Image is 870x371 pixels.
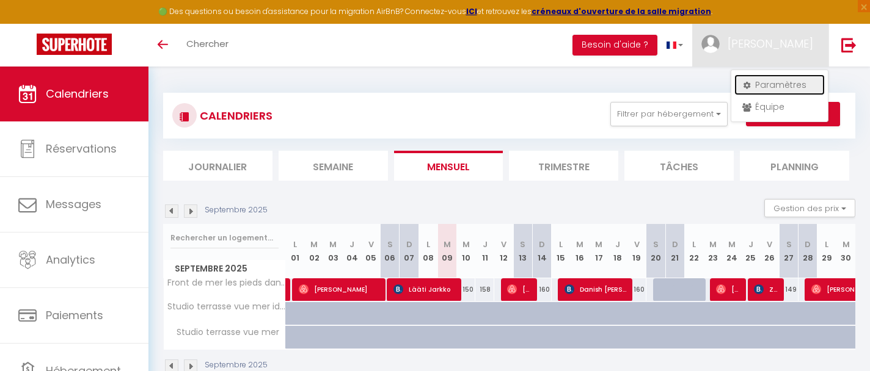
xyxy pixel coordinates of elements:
abbr: M [310,239,318,250]
abbr: M [709,239,717,250]
abbr: S [520,239,525,250]
abbr: S [786,239,792,250]
abbr: D [406,239,412,250]
th: 24 [722,224,741,278]
button: Gestion des prix [764,199,855,217]
th: 29 [817,224,836,278]
li: Semaine [279,151,388,181]
abbr: S [387,239,393,250]
span: Calendriers [46,86,109,101]
abbr: L [426,239,430,250]
abbr: M [728,239,736,250]
span: Septembre 2025 [164,260,285,278]
abbr: S [653,239,659,250]
span: Analytics [46,252,95,267]
h3: CALENDRIERS [197,102,272,129]
span: Studio terrasse vue mer idyllique [166,302,288,311]
span: Chercher [186,37,228,50]
abbr: J [615,239,620,250]
th: 11 [475,224,494,278]
abbr: L [559,239,563,250]
abbr: V [767,239,772,250]
abbr: M [462,239,470,250]
th: 21 [665,224,684,278]
th: 27 [780,224,799,278]
abbr: M [576,239,583,250]
a: ICI [466,6,477,16]
div: 149 [780,278,799,301]
li: Planning [740,151,849,181]
th: 30 [836,224,855,278]
th: 09 [437,224,456,278]
span: Front de mer les pieds dans l'eau [166,278,288,287]
th: 12 [494,224,513,278]
th: 08 [419,224,437,278]
span: Studio terrasse vue mer [166,326,282,339]
p: Septembre 2025 [205,204,268,216]
th: 20 [646,224,665,278]
abbr: J [349,239,354,250]
abbr: V [634,239,640,250]
span: [PERSON_NAME] [716,278,741,301]
span: [PERSON_NAME] [299,278,381,301]
abbr: M [444,239,451,250]
li: Tâches [624,151,734,181]
button: Besoin d'aide ? [572,35,657,56]
abbr: J [748,239,753,250]
th: 19 [627,224,646,278]
th: 05 [362,224,381,278]
th: 02 [305,224,324,278]
p: Septembre 2025 [205,359,268,371]
button: Ouvrir le widget de chat LiveChat [10,5,46,41]
th: 18 [609,224,627,278]
li: Trimestre [509,151,618,181]
th: 15 [552,224,571,278]
li: Mensuel [394,151,503,181]
a: ... [PERSON_NAME] [692,24,828,67]
img: logout [841,37,857,52]
img: Super Booking [37,34,112,55]
button: Filtrer par hébergement [610,102,728,126]
th: 10 [456,224,475,278]
th: 26 [760,224,779,278]
th: 01 [286,224,305,278]
span: Lääti Jarkko [393,278,456,301]
span: Danish [PERSON_NAME] [565,278,627,301]
th: 13 [513,224,532,278]
a: Équipe [734,96,825,117]
th: 07 [400,224,419,278]
abbr: M [329,239,337,250]
a: Paramètres [734,74,825,95]
a: [PERSON_NAME] [286,278,292,301]
th: 16 [571,224,590,278]
abbr: D [805,239,811,250]
abbr: L [293,239,297,250]
div: 160 [533,278,552,301]
a: Chercher [177,24,238,67]
li: Journalier [163,151,272,181]
span: Réservations [46,141,117,156]
th: 22 [684,224,703,278]
th: 03 [324,224,343,278]
abbr: V [501,239,506,250]
th: 04 [343,224,362,278]
abbr: J [483,239,488,250]
span: [PERSON_NAME] [507,278,532,301]
div: 158 [475,278,494,301]
th: 28 [799,224,817,278]
img: ... [701,35,720,53]
abbr: D [672,239,678,250]
th: 25 [741,224,760,278]
abbr: L [692,239,696,250]
span: Paiements [46,308,103,323]
div: 150 [456,278,475,301]
abbr: L [825,239,828,250]
th: 17 [590,224,609,278]
abbr: V [368,239,374,250]
span: [PERSON_NAME] [728,36,813,51]
a: créneaux d'ouverture de la salle migration [532,6,711,16]
abbr: D [539,239,545,250]
th: 06 [381,224,400,278]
